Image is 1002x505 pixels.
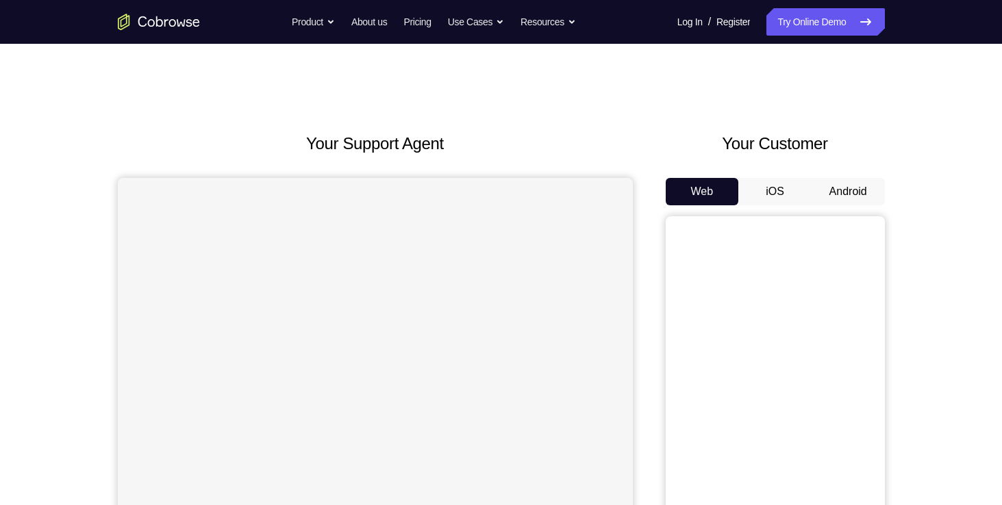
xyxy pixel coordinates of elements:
a: Log In [677,8,703,36]
button: Android [812,178,885,205]
span: / [708,14,711,30]
button: Use Cases [448,8,504,36]
button: Product [292,8,335,36]
a: Go to the home page [118,14,200,30]
h2: Your Support Agent [118,131,633,156]
a: About us [351,8,387,36]
a: Try Online Demo [766,8,884,36]
h2: Your Customer [666,131,885,156]
a: Register [716,8,750,36]
button: iOS [738,178,812,205]
button: Web [666,178,739,205]
button: Resources [521,8,576,36]
a: Pricing [403,8,431,36]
